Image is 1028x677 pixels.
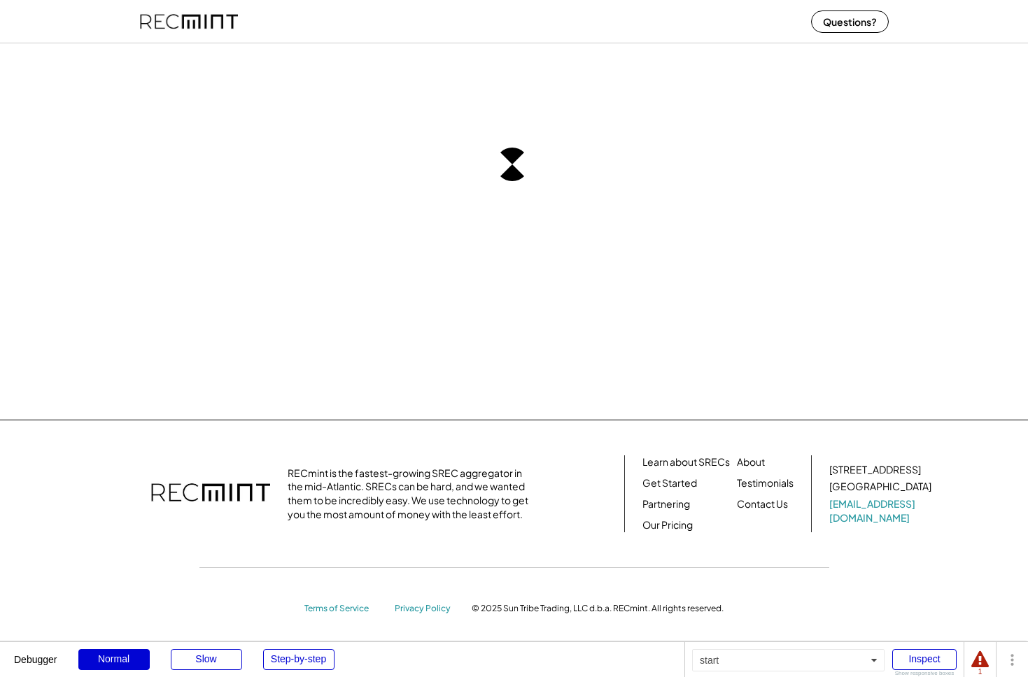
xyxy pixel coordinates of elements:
a: Learn about SRECs [642,455,730,469]
div: Normal [78,649,150,670]
a: Get Started [642,476,697,490]
a: About [737,455,765,469]
div: © 2025 Sun Tribe Trading, LLC d.b.a. RECmint. All rights reserved. [472,603,724,614]
div: [GEOGRAPHIC_DATA] [829,480,931,494]
div: 1 [971,669,989,676]
a: Terms of Service [304,603,381,615]
a: Privacy Policy [395,603,458,615]
a: [EMAIL_ADDRESS][DOMAIN_NAME] [829,497,934,525]
a: Testimonials [737,476,794,490]
a: Contact Us [737,497,788,511]
div: RECmint is the fastest-growing SREC aggregator in the mid-Atlantic. SRECs can be hard, and we wan... [288,466,536,521]
div: Step-by-step [263,649,335,670]
a: Our Pricing [642,518,693,532]
button: Questions? [811,10,889,33]
div: Inspect [892,649,957,670]
a: Partnering [642,497,690,511]
img: recmint-logotype%403x.png [151,469,270,518]
div: Show responsive boxes [892,671,957,676]
div: Debugger [14,642,57,664]
div: start [692,649,885,671]
img: recmint-logotype%403x%20%281%29.jpeg [140,3,238,40]
div: [STREET_ADDRESS] [829,463,921,477]
div: Slow [171,649,242,670]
